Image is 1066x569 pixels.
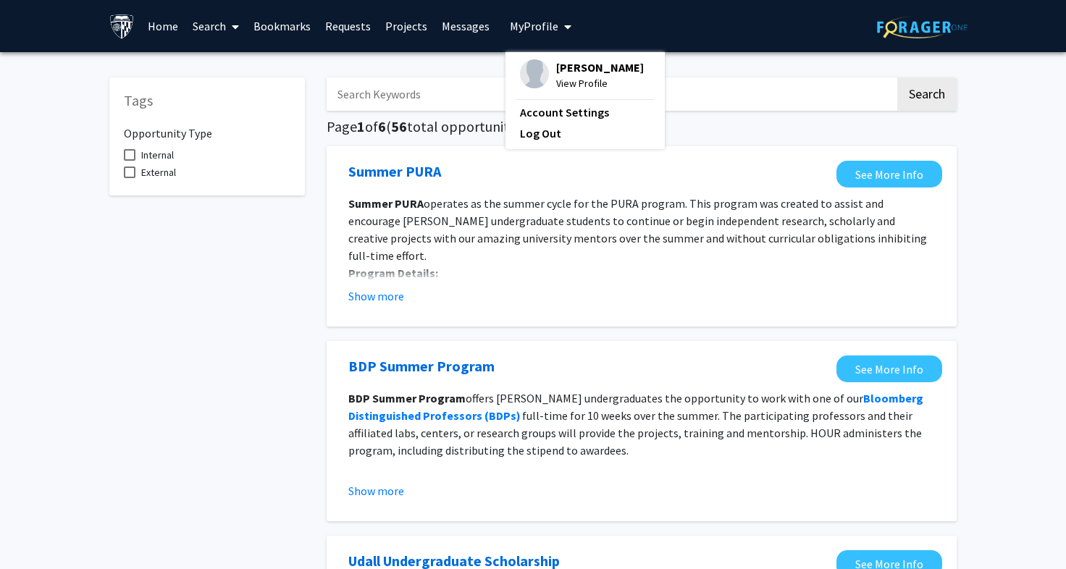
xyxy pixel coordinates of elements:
a: Requests [318,1,378,51]
a: Opens in a new tab [836,355,942,382]
img: Johns Hopkins University Logo [109,14,135,39]
input: Search Keywords [327,77,895,111]
h6: Opportunity Type [124,115,290,140]
span: My Profile [510,19,558,33]
a: Opens in a new tab [348,355,495,377]
h5: Page of ( total opportunities results) [327,118,957,135]
div: Profile Picture[PERSON_NAME]View Profile [520,59,644,91]
strong: BDP Summer Program [348,391,466,405]
a: Messages [435,1,497,51]
a: Opens in a new tab [836,161,942,187]
span: External [141,164,176,181]
img: ForagerOne Logo [877,16,968,38]
span: 56 [391,117,407,135]
span: operates as the summer cycle for the PURA program. This program was created to assist and encoura... [348,196,927,263]
span: [PERSON_NAME] [556,59,644,75]
a: Bookmarks [246,1,318,51]
strong: Summer PURA [348,196,424,211]
a: Projects [378,1,435,51]
span: 1 [357,117,365,135]
a: Account Settings [520,104,650,121]
img: Profile Picture [520,59,549,88]
a: Search [185,1,246,51]
iframe: Chat [11,504,62,558]
span: View Profile [556,75,644,91]
button: Show more [348,482,404,500]
button: Search [897,77,957,111]
strong: Program Details: [348,266,438,280]
a: Home [140,1,185,51]
a: Log Out [520,125,650,142]
a: Opens in a new tab [348,161,441,182]
p: offers [PERSON_NAME] undergraduates the opportunity to work with one of our full-time for 10 week... [348,389,935,459]
span: Internal [141,146,174,164]
span: 6 [378,117,386,135]
h5: Tags [124,92,290,109]
button: Show more [348,287,404,305]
